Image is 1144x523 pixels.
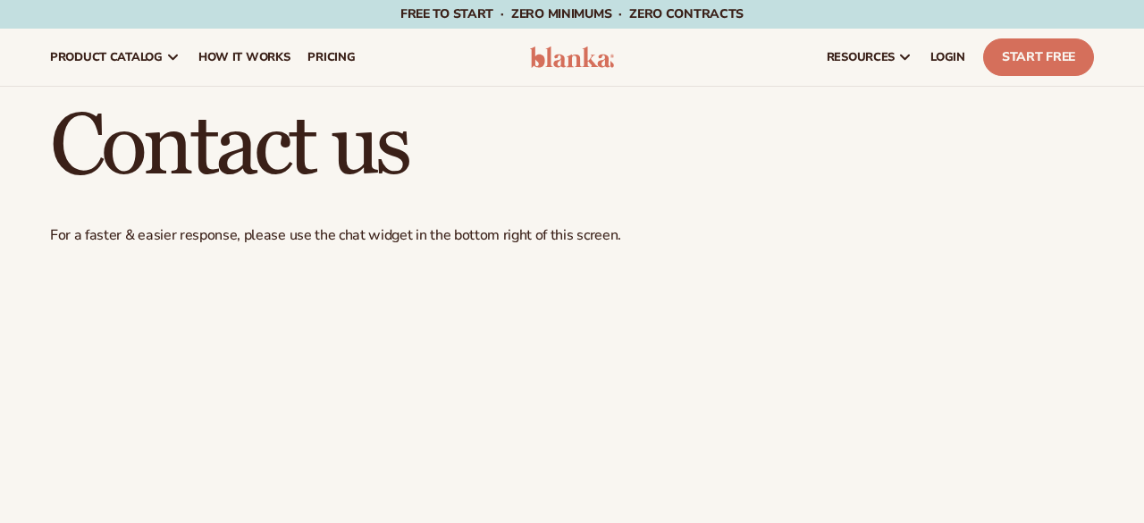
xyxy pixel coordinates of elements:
a: Start Free [983,38,1094,76]
h1: Contact us [50,105,1094,190]
a: resources [818,29,921,86]
span: How It Works [198,50,290,64]
span: LOGIN [930,50,965,64]
a: How It Works [189,29,299,86]
a: pricing [299,29,364,86]
span: resources [827,50,895,64]
span: Free to start · ZERO minimums · ZERO contracts [400,5,744,22]
img: logo [530,46,614,68]
span: pricing [307,50,355,64]
span: product catalog [50,50,163,64]
p: For a faster & easier response, please use the chat widget in the bottom right of this screen. [50,226,1094,245]
a: product catalog [41,29,189,86]
a: LOGIN [921,29,974,86]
